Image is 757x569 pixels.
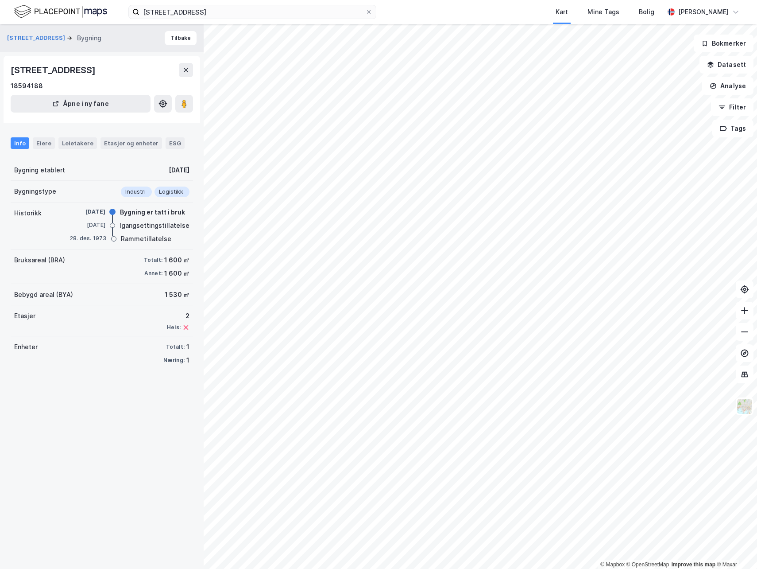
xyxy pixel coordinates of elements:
div: 1 [186,342,189,352]
button: Åpne i ny fane [11,95,151,113]
button: Tilbake [165,31,197,45]
div: Bolig [639,7,654,17]
div: Næring: [163,357,185,364]
button: [STREET_ADDRESS] [7,34,67,43]
div: Bebygd areal (BYA) [14,289,73,300]
div: Totalt: [144,257,162,264]
div: 2 [167,311,189,321]
div: Bygningstype [14,186,56,197]
div: Annet: [144,270,162,277]
div: Bygning er tatt i bruk [120,207,185,218]
div: Rammetillatelse [121,234,171,244]
div: Info [11,137,29,149]
div: Bygning etablert [14,165,65,175]
div: [DATE] [70,221,105,229]
div: Bruksareal (BRA) [14,255,65,265]
button: Tags [712,120,753,137]
div: Eiere [33,137,55,149]
iframe: Chat Widget [713,526,757,569]
div: 1 600 ㎡ [164,268,189,279]
div: 18594188 [11,81,43,91]
div: [STREET_ADDRESS] [11,63,97,77]
div: 1 530 ㎡ [165,289,189,300]
div: [PERSON_NAME] [678,7,729,17]
a: OpenStreetMap [626,561,669,568]
button: Datasett [699,56,753,74]
div: Historikk [14,208,42,218]
button: Bokmerker [694,35,753,52]
input: Søk på adresse, matrikkel, gårdeiere, leietakere eller personer [139,5,365,19]
img: Z [736,398,753,415]
a: Improve this map [672,561,715,568]
img: logo.f888ab2527a4732fd821a326f86c7f29.svg [14,4,107,19]
button: Filter [711,98,753,116]
a: Mapbox [600,561,625,568]
div: Bygning [77,33,101,43]
div: Totalt: [166,343,185,351]
div: [DATE] [70,208,105,216]
button: Analyse [702,77,753,95]
div: Kontrollprogram for chat [713,526,757,569]
div: Etasjer og enheter [104,139,158,147]
div: 1 600 ㎡ [164,255,189,265]
div: ESG [166,137,185,149]
div: Enheter [14,342,38,352]
div: Etasjer [14,311,35,321]
div: 1 [186,355,189,366]
div: Heis: [167,324,181,331]
div: Mine Tags [587,7,619,17]
div: Kart [556,7,568,17]
div: 28. des. 1973 [70,234,107,242]
div: [DATE] [169,165,189,175]
div: Igangsettingstillatelse [120,220,189,231]
div: Leietakere [58,137,97,149]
